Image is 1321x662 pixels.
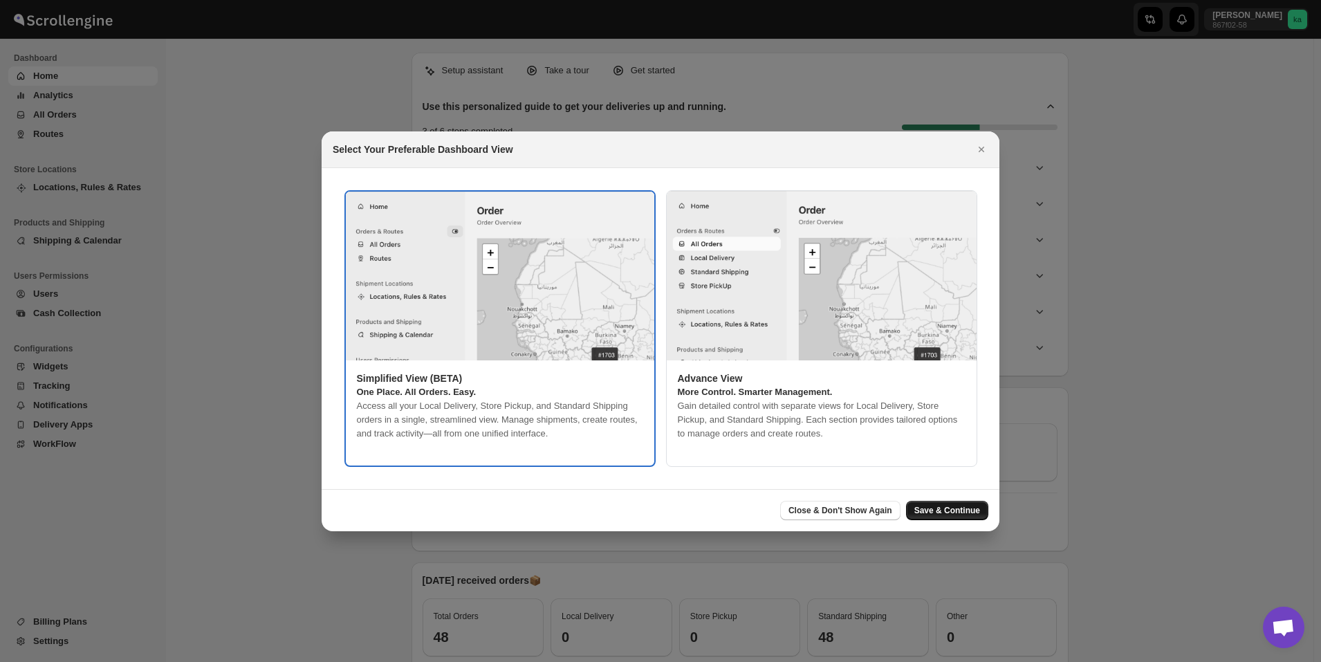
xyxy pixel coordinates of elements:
img: legacy [667,191,977,361]
div: Open chat [1263,607,1304,648]
p: Simplified View (BETA) [357,371,643,385]
img: simplified [346,192,654,360]
h2: Select Your Preferable Dashboard View [333,142,513,156]
p: Access all your Local Delivery, Store Pickup, and Standard Shipping orders in a single, streamlin... [357,399,643,441]
button: Close [972,140,991,159]
span: Save & Continue [914,505,980,516]
button: Close & Don't Show Again [780,501,900,520]
span: Close & Don't Show Again [788,505,892,516]
p: More Control. Smarter Management. [678,385,966,399]
p: Gain detailed control with separate views for Local Delivery, Store Pickup, and Standard Shipping... [678,399,966,441]
p: Advance View [678,371,966,385]
p: One Place. All Orders. Easy. [357,385,643,399]
button: Save & Continue [906,501,988,520]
